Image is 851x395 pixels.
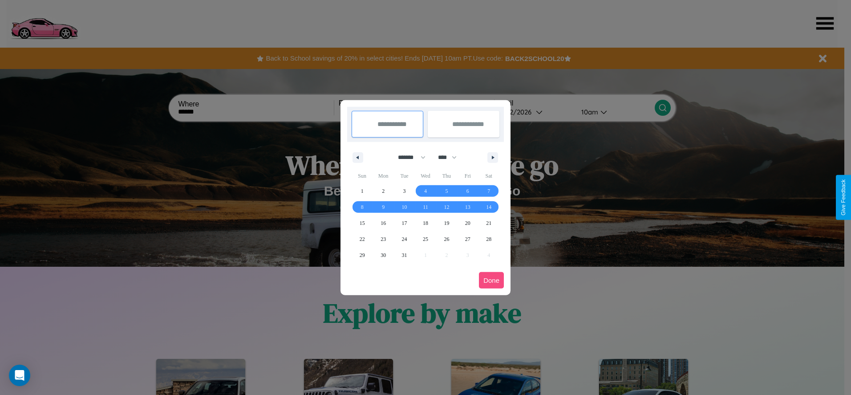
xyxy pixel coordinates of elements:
[352,169,373,183] span: Sun
[478,215,499,231] button: 21
[436,169,457,183] span: Thu
[479,272,504,289] button: Done
[415,183,436,199] button: 4
[444,215,449,231] span: 19
[373,169,393,183] span: Mon
[436,231,457,247] button: 26
[394,169,415,183] span: Tue
[352,247,373,263] button: 29
[381,247,386,263] span: 30
[360,215,365,231] span: 15
[373,183,393,199] button: 2
[423,231,428,247] span: 25
[436,199,457,215] button: 12
[373,231,393,247] button: 23
[9,365,30,386] div: Open Intercom Messenger
[360,247,365,263] span: 29
[352,183,373,199] button: 1
[423,199,428,215] span: 11
[457,231,478,247] button: 27
[360,231,365,247] span: 22
[423,215,428,231] span: 18
[415,215,436,231] button: 18
[457,215,478,231] button: 20
[436,183,457,199] button: 5
[361,183,364,199] span: 1
[402,215,407,231] span: 17
[352,199,373,215] button: 8
[373,247,393,263] button: 30
[465,231,470,247] span: 27
[382,199,385,215] span: 9
[478,183,499,199] button: 7
[415,169,436,183] span: Wed
[394,199,415,215] button: 10
[402,247,407,263] span: 31
[403,183,406,199] span: 3
[444,199,449,215] span: 12
[478,231,499,247] button: 28
[373,199,393,215] button: 9
[436,215,457,231] button: 19
[465,215,470,231] span: 20
[415,199,436,215] button: 11
[457,183,478,199] button: 6
[373,215,393,231] button: 16
[478,199,499,215] button: 14
[444,231,449,247] span: 26
[840,179,847,216] div: Give Feedback
[465,199,470,215] span: 13
[352,231,373,247] button: 22
[486,231,491,247] span: 28
[402,231,407,247] span: 24
[394,247,415,263] button: 31
[487,183,490,199] span: 7
[352,215,373,231] button: 15
[457,169,478,183] span: Fri
[381,231,386,247] span: 23
[457,199,478,215] button: 13
[486,199,491,215] span: 14
[394,183,415,199] button: 3
[381,215,386,231] span: 16
[415,231,436,247] button: 25
[402,199,407,215] span: 10
[466,183,469,199] span: 6
[445,183,448,199] span: 5
[486,215,491,231] span: 21
[382,183,385,199] span: 2
[424,183,427,199] span: 4
[478,169,499,183] span: Sat
[361,199,364,215] span: 8
[394,231,415,247] button: 24
[394,215,415,231] button: 17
